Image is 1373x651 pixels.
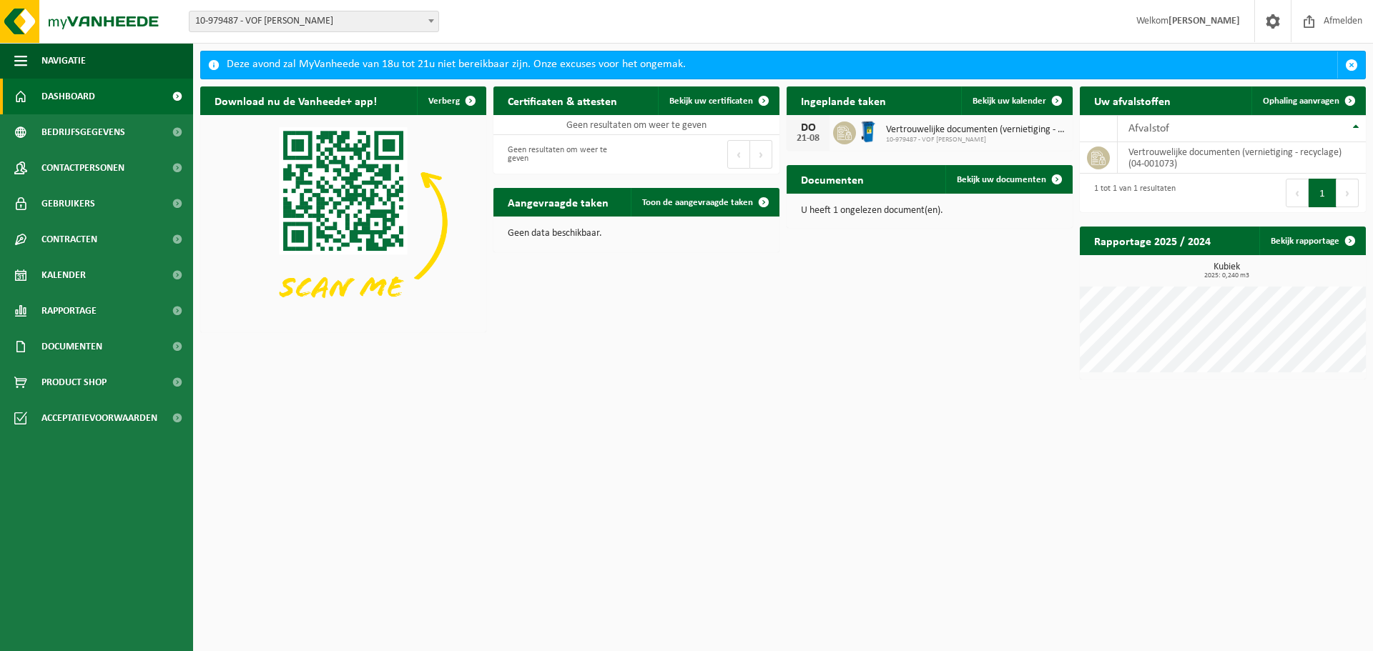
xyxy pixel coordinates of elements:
[41,43,86,79] span: Navigatie
[41,293,97,329] span: Rapportage
[961,86,1071,115] a: Bekijk uw kalender
[200,86,391,114] h2: Download nu de Vanheede+ app!
[493,86,631,114] h2: Certificaten & attesten
[886,124,1066,136] span: Vertrouwelijke documenten (vernietiging - recyclage)
[1128,123,1169,134] span: Afvalstof
[1168,16,1240,26] strong: [PERSON_NAME]
[493,188,623,216] h2: Aangevraagde taken
[41,364,107,400] span: Product Shop
[41,329,102,364] span: Documenten
[669,96,753,106] span: Bekijk uw certificaten
[794,122,822,134] div: DO
[631,188,778,217] a: Toon de aangevraagde taken
[41,257,86,293] span: Kalender
[642,198,753,207] span: Toon de aangevraagde taken
[1080,227,1225,254] h2: Rapportage 2025 / 2024
[1263,96,1339,106] span: Ophaling aanvragen
[945,165,1071,194] a: Bekijk uw documenten
[501,139,629,170] div: Geen resultaten om weer te geven
[508,229,765,239] p: Geen data beschikbaar.
[794,134,822,144] div: 21-08
[856,119,880,144] img: WB-0240-HPE-BE-09
[1309,179,1337,207] button: 1
[727,140,750,169] button: Previous
[957,175,1046,184] span: Bekijk uw documenten
[428,96,460,106] span: Verberg
[1087,177,1176,209] div: 1 tot 1 van 1 resultaten
[41,114,125,150] span: Bedrijfsgegevens
[1286,179,1309,207] button: Previous
[973,96,1046,106] span: Bekijk uw kalender
[41,150,124,186] span: Contactpersonen
[417,86,485,115] button: Verberg
[787,165,878,193] h2: Documenten
[1337,179,1359,207] button: Next
[1087,272,1366,279] span: 2025: 0,240 m3
[227,51,1337,79] div: Deze avond zal MyVanheede van 18u tot 21u niet bereikbaar zijn. Onze excuses voor het ongemak.
[787,86,900,114] h2: Ingeplande taken
[1118,142,1366,174] td: vertrouwelijke documenten (vernietiging - recyclage) (04-001073)
[658,86,778,115] a: Bekijk uw certificaten
[190,11,438,31] span: 10-979487 - VOF MARYNISSEN - CORNELIS VOF - GENTBRUGGE
[41,186,95,222] span: Gebruikers
[1080,86,1185,114] h2: Uw afvalstoffen
[801,206,1058,216] p: U heeft 1 ongelezen document(en).
[200,115,486,329] img: Download de VHEPlus App
[41,79,95,114] span: Dashboard
[1251,86,1364,115] a: Ophaling aanvragen
[886,136,1066,144] span: 10-979487 - VOF [PERSON_NAME]
[189,11,439,32] span: 10-979487 - VOF MARYNISSEN - CORNELIS VOF - GENTBRUGGE
[1087,262,1366,279] h3: Kubiek
[41,222,97,257] span: Contracten
[750,140,772,169] button: Next
[41,400,157,436] span: Acceptatievoorwaarden
[1259,227,1364,255] a: Bekijk rapportage
[493,115,779,135] td: Geen resultaten om weer te geven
